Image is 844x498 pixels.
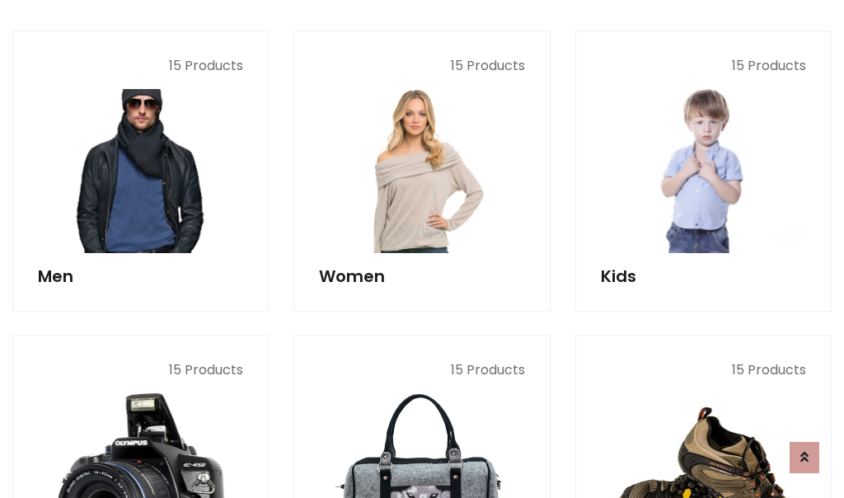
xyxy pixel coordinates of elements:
p: 15 Products [601,360,806,380]
p: 15 Products [38,360,243,380]
h5: Kids [601,266,806,286]
p: 15 Products [319,360,524,380]
p: 15 Products [601,56,806,76]
h5: Women [319,266,524,286]
h5: Men [38,266,243,286]
p: 15 Products [38,56,243,76]
p: 15 Products [319,56,524,76]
